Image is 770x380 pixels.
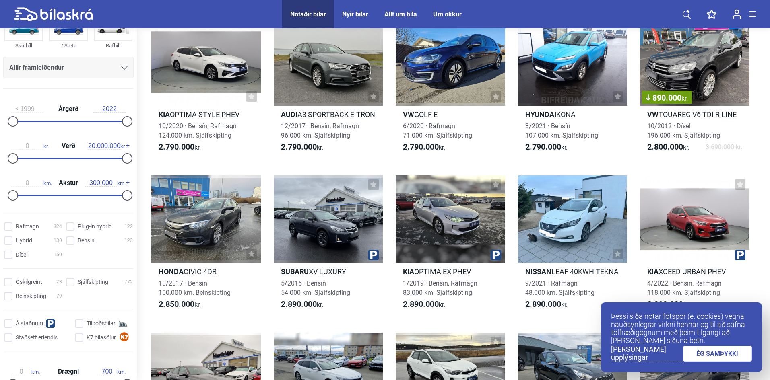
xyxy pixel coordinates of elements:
[611,345,683,362] a: [PERSON_NAME] upplýsingar
[124,222,133,231] span: 122
[16,222,39,231] span: Rafmagn
[396,110,505,119] h2: GOLF E
[274,18,383,159] a: AudiA3 SPORTBACK E-TRON12/2017 · Bensín, Rafmagn96.000 km. Sjálfskipting2.790.000kr.
[54,251,62,259] span: 150
[11,179,52,187] span: km.
[403,142,439,152] b: 2.790.000
[94,41,132,50] div: Rafbíll
[97,368,126,375] span: km.
[525,110,556,119] b: Hyundai
[403,267,414,276] b: Kia
[159,267,184,276] b: Honda
[124,236,133,245] span: 123
[16,251,27,259] span: Dísel
[54,222,62,231] span: 324
[647,110,659,119] b: VW
[290,10,326,18] a: Notaðir bílar
[87,319,116,328] span: Tilboðsbílar
[525,122,598,139] span: 3/2021 · Bensín 107.000 km. Sjálfskipting
[88,142,126,150] span: kr.
[706,142,742,152] span: 3.690.000 kr.
[647,267,659,276] b: Kia
[159,142,194,152] b: 2.790.000
[151,110,261,119] h2: OPTIMA STYLE PHEV
[281,267,309,276] b: Subaru
[16,333,58,342] span: Staðsett erlendis
[281,142,323,152] span: kr.
[403,142,445,152] span: kr.
[640,110,749,119] h2: TOUAREG V6 TDI R LINE
[384,10,417,18] a: Allt um bíla
[281,300,323,309] span: kr.
[281,299,317,309] b: 2.890.000
[518,175,628,316] a: NissanLEAF 40KWH TEKNA9/2021 · Rafmagn48.000 km. Sjálfskipting2.890.000kr.
[274,175,383,316] a: SubaruXV LUXURY5/2016 · Bensín54.000 km. Sjálfskipting2.890.000kr.
[403,279,477,296] span: 1/2019 · Bensín, Rafmagn 83.000 km. Sjálfskipting
[87,333,116,342] span: K7 bílasölur
[491,250,501,260] img: parking.png
[159,110,170,119] b: Kia
[9,62,64,73] span: Allir framleiðendur
[525,279,595,296] span: 9/2021 · Rafmagn 48.000 km. Sjálfskipting
[683,346,752,362] a: ÉG SAMÞYKKI
[646,94,688,102] span: 890.000
[647,299,683,309] b: 2.890.000
[281,122,359,139] span: 12/2017 · Bensín, Rafmagn 96.000 km. Sjálfskipting
[49,41,88,50] div: 7 Sæta
[733,9,741,19] img: user-login.svg
[151,18,261,159] a: KiaOPTIMA STYLE PHEV10/2020 · Bensín, Rafmagn124.000 km. Sjálfskipting2.790.000kr.
[525,300,568,309] span: kr.
[403,110,414,119] b: VW
[433,10,462,18] a: Um okkur
[57,180,80,186] span: Akstur
[611,312,752,345] p: Þessi síða notar fótspor (e. cookies) vegna nauðsynlegrar virkni hennar og til að safna tölfræðig...
[11,368,40,375] span: km.
[640,267,749,276] h2: XCEED URBAN PHEV
[16,292,46,300] span: Beinskipting
[159,122,237,139] span: 10/2020 · Bensín, Rafmagn 124.000 km. Sjálfskipting
[396,18,505,159] a: VWGOLF E6/2020 · Rafmagn71.000 km. Sjálfskipting2.790.000kr.
[11,142,49,150] span: kr.
[525,267,551,276] b: Nissan
[78,236,95,245] span: Bensín
[56,292,62,300] span: 79
[151,267,261,276] h2: CIVIC 4DR
[735,250,745,260] img: parking.png
[56,106,81,112] span: Árgerð
[60,143,77,149] span: Verð
[159,279,231,296] span: 10/2017 · Bensín 100.000 km. Beinskipting
[342,10,368,18] a: Nýir bílar
[525,142,561,152] b: 2.790.000
[518,18,628,159] a: HyundaiKONA3/2021 · Bensín107.000 km. Sjálfskipting2.790.000kr.
[525,142,568,152] span: kr.
[16,319,43,328] span: Á staðnum
[640,175,749,316] a: KiaXCEED URBAN PHEV4/2022 · Bensín, Rafmagn118.000 km. Sjálfskipting2.890.000kr.
[54,236,62,245] span: 130
[16,236,32,245] span: Hybrid
[4,41,43,50] div: Skutbíll
[16,278,42,286] span: Óskilgreint
[159,299,194,309] b: 2.850.000
[368,250,379,260] img: parking.png
[281,279,350,296] span: 5/2016 · Bensín 54.000 km. Sjálfskipting
[681,94,688,102] span: kr.
[78,222,112,231] span: Plug-in hybrid
[403,122,472,139] span: 6/2020 · Rafmagn 71.000 km. Sjálfskipting
[396,175,505,316] a: KiaOPTIMA EX PHEV1/2019 · Bensín, Rafmagn83.000 km. Sjálfskipting2.890.000kr.
[56,278,62,286] span: 23
[647,122,720,139] span: 10/2012 · Dísel 196.000 km. Sjálfskipting
[159,142,201,152] span: kr.
[525,299,561,309] b: 2.890.000
[274,110,383,119] h2: A3 SPORTBACK E-TRON
[56,368,81,375] span: Drægni
[124,278,133,286] span: 772
[647,279,722,296] span: 4/2022 · Bensín, Rafmagn 118.000 km. Sjálfskipting
[403,300,445,309] span: kr.
[403,299,439,309] b: 2.890.000
[85,179,126,187] span: km.
[647,142,683,152] b: 2.800.000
